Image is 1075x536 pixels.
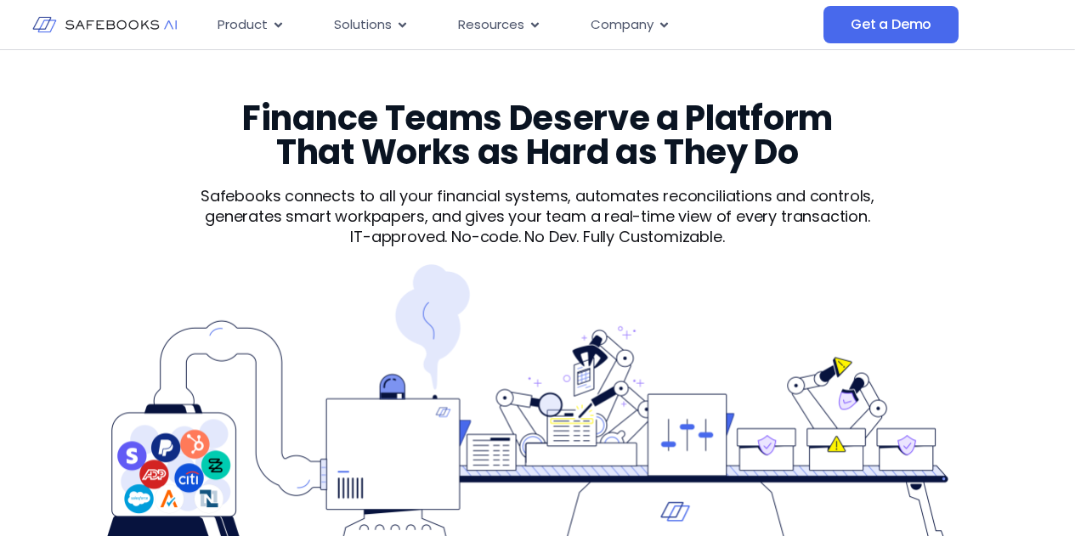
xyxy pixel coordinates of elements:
div: Menu Toggle [204,8,823,42]
span: Solutions [334,15,392,35]
span: Company [591,15,653,35]
h3: Finance Teams Deserve a Platform That Works as Hard as They Do [209,101,865,169]
span: Get a Demo [851,16,931,33]
p: IT-approved. No-code. No Dev. Fully Customizable. [171,227,904,247]
a: Get a Demo [823,6,959,43]
span: Resources [458,15,524,35]
p: Safebooks connects to all your financial systems, automates reconciliations and controls, generat... [171,186,904,227]
span: Product [218,15,268,35]
nav: Menu [204,8,823,42]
